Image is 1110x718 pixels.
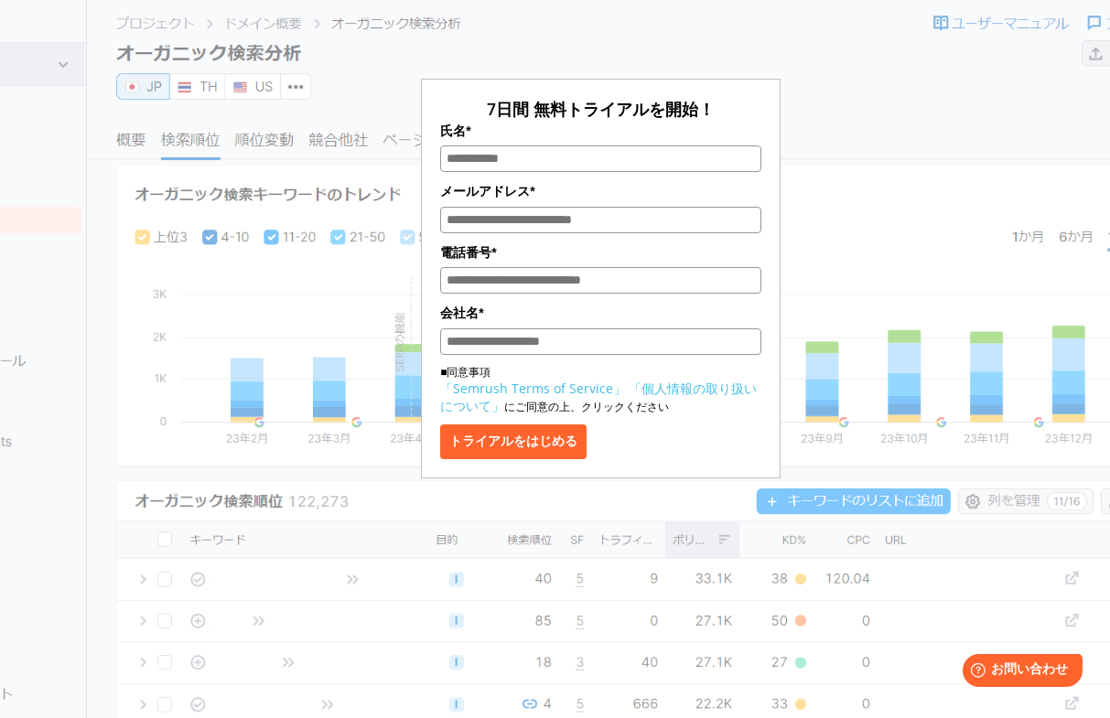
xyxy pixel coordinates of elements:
span: 7日間 無料トライアルを開始！ [487,98,715,120]
button: トライアルをはじめる [440,424,587,459]
iframe: Help widget launcher [947,647,1090,698]
a: 「Semrush Terms of Service」 [440,380,626,397]
label: 電話番号* [440,242,761,263]
label: メールアドレス* [440,181,761,201]
a: 「個人情報の取り扱いについて」 [440,380,757,414]
p: ■同意事項 にご同意の上、クリックください [440,364,761,415]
